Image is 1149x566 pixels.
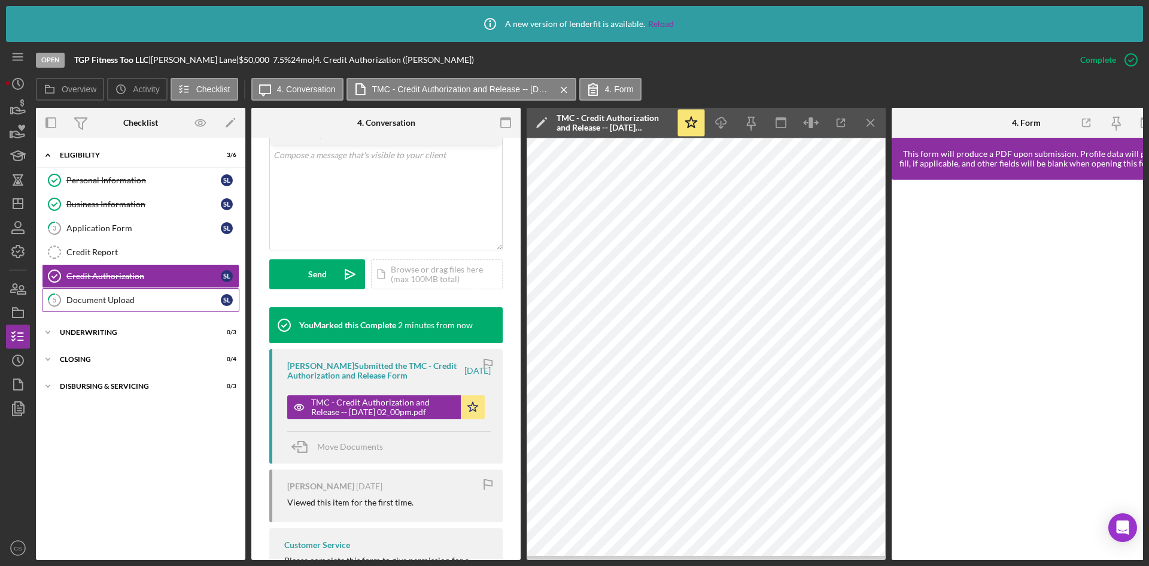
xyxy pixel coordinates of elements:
button: Overview [36,78,104,101]
div: Credit Report [66,247,239,257]
b: TGP Fitness Too LLC [74,55,148,65]
label: Activity [133,84,159,94]
label: Overview [62,84,96,94]
button: Activity [107,78,167,101]
button: Complete [1068,48,1143,72]
div: Open [36,53,65,68]
div: Personal Information [66,175,221,185]
div: S L [221,270,233,282]
button: TMC - Credit Authorization and Release -- [DATE] 02_00pm.pdf [346,78,576,101]
div: Viewed this item for the first time. [287,498,414,507]
tspan: 3 [53,224,56,232]
div: | [74,55,151,65]
div: You Marked this Complete [299,320,396,330]
time: 2025-07-28 18:00 [464,366,491,376]
div: 4. Conversation [357,118,415,128]
div: 7.5 % [273,55,291,65]
text: CS [14,545,22,552]
div: 0 / 3 [215,383,236,390]
a: Credit AuthorizationSL [42,264,239,288]
div: Disbursing & Servicing [60,383,206,390]
button: Move Documents [287,432,395,462]
div: S L [221,174,233,186]
tspan: 5 [53,296,56,304]
a: Personal InformationSL [42,168,239,192]
label: 4. Form [605,84,634,94]
label: TMC - Credit Authorization and Release -- [DATE] 02_00pm.pdf [372,84,552,94]
div: Business Information [66,199,221,209]
div: 4. Form [1012,118,1041,128]
div: Application Form [66,223,221,233]
div: A new version of lenderfit is available. [475,9,674,39]
button: CS [6,536,30,560]
div: [PERSON_NAME] [287,482,354,491]
div: [PERSON_NAME] Submitted the TMC - Credit Authorization and Release Form [287,361,463,380]
span: Move Documents [317,441,383,452]
a: Reload [648,19,674,29]
div: S L [221,222,233,234]
time: 2025-07-28 17:49 [356,482,382,491]
div: Checklist [123,118,158,128]
div: [PERSON_NAME] Lane | [151,55,239,65]
div: 0 / 4 [215,356,236,363]
div: Eligibility [60,152,206,159]
time: 2025-09-09 17:31 [398,320,473,330]
div: S L [221,294,233,306]
a: Credit Report [42,240,239,264]
div: Document Upload [66,295,221,305]
div: Underwriting [60,329,206,336]
div: 0 / 3 [215,329,236,336]
button: Send [269,259,365,289]
span: $50,000 [239,55,269,65]
div: S L [221,198,233,210]
a: 5Document UploadSL [42,288,239,312]
div: | 4. Credit Authorization ([PERSON_NAME]) [312,55,474,65]
div: Complete [1080,48,1116,72]
a: Business InformationSL [42,192,239,216]
button: 4. Form [579,78,642,101]
label: Checklist [196,84,230,94]
div: Open Intercom Messenger [1108,513,1137,542]
div: Credit Authorization [66,271,221,281]
div: 3 / 6 [215,152,236,159]
div: 24 mo [291,55,312,65]
div: TMC - Credit Authorization and Release -- [DATE] 02_00pm.pdf [557,113,670,132]
button: 4. Conversation [251,78,344,101]
div: Customer Service [284,540,350,550]
div: TMC - Credit Authorization and Release -- [DATE] 02_00pm.pdf [311,398,455,417]
div: Closing [60,356,206,363]
label: 4. Conversation [277,84,336,94]
button: TMC - Credit Authorization and Release -- [DATE] 02_00pm.pdf [287,395,485,419]
div: Send [308,259,327,289]
button: Checklist [171,78,238,101]
a: 3Application FormSL [42,216,239,240]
